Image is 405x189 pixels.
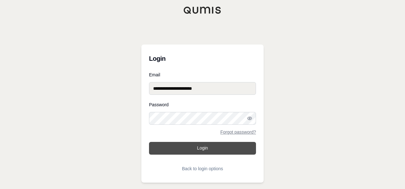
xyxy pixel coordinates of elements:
[149,162,256,175] button: Back to login options
[220,130,256,134] a: Forgot password?
[149,142,256,155] button: Login
[149,73,256,77] label: Email
[149,102,256,107] label: Password
[183,6,222,14] img: Qumis
[149,52,256,65] h3: Login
